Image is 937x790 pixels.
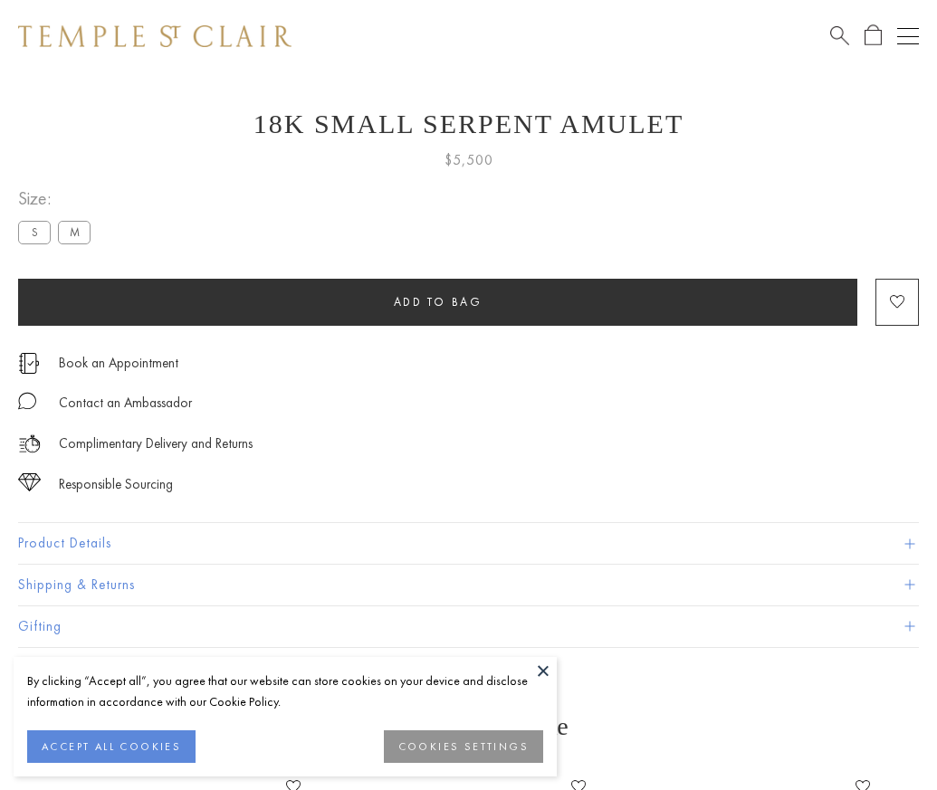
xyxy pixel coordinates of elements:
[59,473,173,496] div: Responsible Sourcing
[59,433,253,455] p: Complimentary Delivery and Returns
[59,392,192,414] div: Contact an Ambassador
[18,184,98,214] span: Size:
[394,294,483,309] span: Add to bag
[18,221,51,243] label: S
[18,433,41,455] img: icon_delivery.svg
[18,392,36,410] img: MessageIcon-01_2.svg
[18,109,919,139] h1: 18K Small Serpent Amulet
[445,148,493,172] span: $5,500
[18,473,41,491] img: icon_sourcing.svg
[18,353,40,374] img: icon_appointment.svg
[27,671,543,712] div: By clicking “Accept all”, you agree that our website can store cookies on your device and disclos...
[18,523,919,564] button: Product Details
[27,730,196,763] button: ACCEPT ALL COOKIES
[18,606,919,647] button: Gifting
[897,25,919,47] button: Open navigation
[384,730,543,763] button: COOKIES SETTINGS
[18,565,919,605] button: Shipping & Returns
[18,25,292,47] img: Temple St. Clair
[18,279,857,326] button: Add to bag
[59,353,178,373] a: Book an Appointment
[865,24,882,47] a: Open Shopping Bag
[58,221,91,243] label: M
[830,24,849,47] a: Search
